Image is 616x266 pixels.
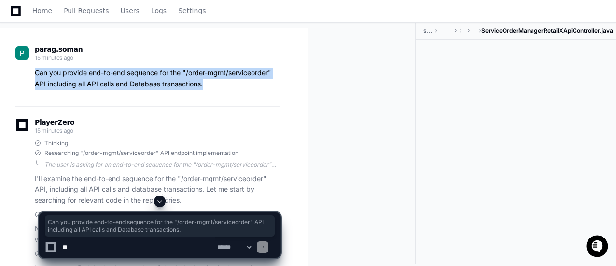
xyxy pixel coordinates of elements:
[48,218,272,234] span: Can you provide end-to-end sequence for the "/order-mgmt/serviceorder" API including all API call...
[164,75,176,86] button: Start new chat
[35,173,280,206] p: I'll examine the end-to-end sequence for the "/order-mgmt/serviceorder" API, including all API ca...
[32,8,52,14] span: Home
[35,54,73,61] span: 15 minutes ago
[44,140,68,147] span: Thinking
[33,72,158,82] div: Start new chat
[68,101,117,109] a: Powered byPylon
[121,8,140,14] span: Users
[10,39,176,54] div: Welcome
[178,8,206,14] span: Settings
[151,8,167,14] span: Logs
[35,119,74,125] span: PlayerZero
[15,46,29,60] img: ACg8ocLL3vXvdba5S5V7nChXuiKYjYAj5GQFF3QGVBb6etwgLiZA=s96-c
[44,149,238,157] span: Researching "/order-mgmt/serviceorder" API endpoint implementation
[10,72,27,89] img: 1736555170064-99ba0984-63c1-480f-8ee9-699278ef63ed
[64,8,109,14] span: Pull Requests
[33,82,122,89] div: We're available if you need us!
[585,234,611,260] iframe: Open customer support
[481,27,613,35] span: ServiceOrderManagerRetailXApiController.java
[10,10,29,29] img: PlayerZero
[96,101,117,109] span: Pylon
[44,161,280,168] div: The user is asking for an end-to-end sequence for the "/order-mgmt/serviceorder" API, including a...
[35,68,280,90] p: Can you provide end-to-end sequence for the "/order-mgmt/serviceorder" API including all API call...
[35,127,73,134] span: 15 minutes ago
[35,45,83,53] span: parag.soman
[423,27,432,35] span: serviceorder-manager-retail-xapi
